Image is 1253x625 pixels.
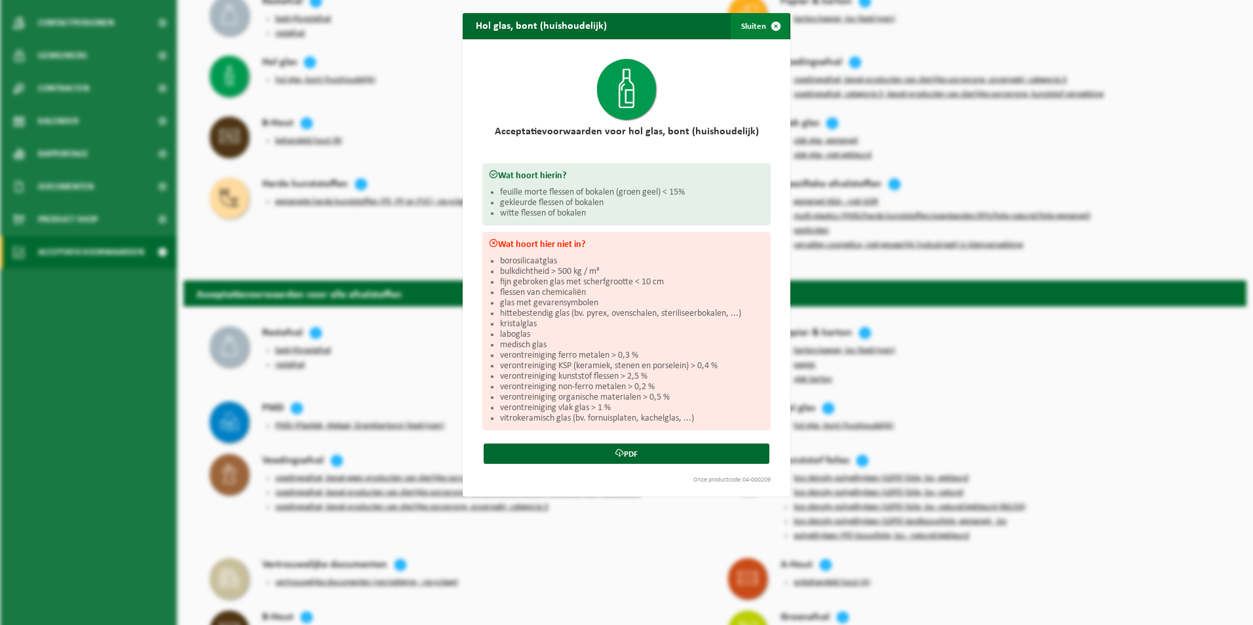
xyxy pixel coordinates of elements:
button: Sluiten [731,13,789,39]
li: bulkdichtheid > 500 kg / m³ [500,267,764,277]
li: glas met gevarensymbolen [500,298,764,309]
li: verontreiniging non-ferro metalen > 0,2 % [500,382,764,392]
li: gekleurde flessen of bokalen [500,198,764,208]
li: borosilicaatglas [500,256,764,267]
li: hittebestendig glas (bv. pyrex, ovenschalen, steriliseerbokalen, ...) [500,309,764,319]
li: vitrokeramisch glas (bv. fornuisplaten, kachelglas, ...) [500,413,764,424]
h3: Wat hoort hier niet in? [489,238,764,250]
li: verontreiniging organische materialen > 0,5 % [500,392,764,403]
li: verontreiniging KSP (keramiek, stenen en porselein) > 0,4 % [500,361,764,371]
li: fijn gebroken glas met scherfgrootte < 10 cm [500,277,764,288]
li: feuille morte flessen of bokalen (groen geel) < 15% [500,187,764,198]
li: kristalglas [500,319,764,330]
div: Onze productcode:04-000209 [476,477,777,483]
a: PDF [484,444,769,464]
li: verontreiniging ferro metalen > 0,3 % [500,350,764,361]
h2: Acceptatievoorwaarden voor hol glas, bont (huishoudelijk) [482,126,771,137]
li: witte flessen of bokalen [500,208,764,219]
li: medisch glas [500,340,764,350]
li: flessen van chemicaliën [500,288,764,298]
h3: Wat hoort hierin? [489,170,764,181]
li: laboglas [500,330,764,340]
li: verontreiniging vlak glas > 1 % [500,403,764,413]
li: verontreiniging kunststof flessen > 2,5 % [500,371,764,382]
h2: Hol glas, bont (huishoudelijk) [463,13,620,38]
